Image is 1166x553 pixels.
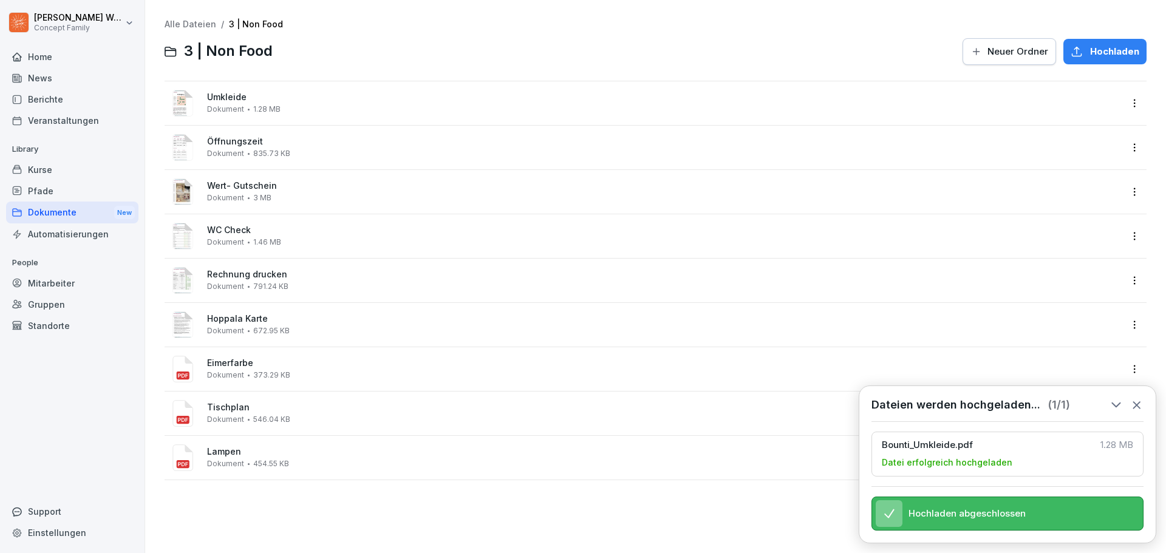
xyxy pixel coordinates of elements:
[1090,45,1139,58] span: Hochladen
[253,194,271,202] span: 3 MB
[909,508,1026,519] span: Hochladen abgeschlossen
[207,270,1121,280] span: Rechnung drucken
[1063,39,1147,64] button: Hochladen
[207,314,1121,324] span: Hoppala Karte
[1100,439,1133,450] span: 1.28 MB
[6,223,138,245] a: Automatisierungen
[6,294,138,315] a: Gruppen
[6,253,138,273] p: People
[6,89,138,110] a: Berichte
[6,202,138,224] div: Dokumente
[207,137,1121,147] span: Öffnungszeit
[207,225,1121,236] span: WC Check
[207,105,244,114] span: Dokument
[882,456,1012,469] span: Datei erfolgreich hochgeladen
[6,315,138,336] a: Standorte
[114,206,135,220] div: New
[6,46,138,67] a: Home
[207,238,244,246] span: Dokument
[253,415,290,424] span: 546.04 KB
[207,92,1121,103] span: Umkleide
[34,13,123,23] p: [PERSON_NAME] Weichsel
[207,460,244,468] span: Dokument
[6,273,138,294] a: Mitarbeiter
[253,105,281,114] span: 1.28 MB
[253,371,290,379] span: 373.29 KB
[207,327,244,335] span: Dokument
[6,501,138,522] div: Support
[253,327,290,335] span: 672.95 KB
[165,19,216,29] a: Alle Dateien
[207,447,1121,457] span: Lampen
[207,181,1121,191] span: Wert- Gutschein
[207,149,244,158] span: Dokument
[253,282,288,291] span: 791.24 KB
[253,149,290,158] span: 835.73 KB
[6,110,138,131] a: Veranstaltungen
[207,402,1121,413] span: Tischplan
[207,371,244,379] span: Dokument
[207,194,244,202] span: Dokument
[882,439,1093,450] span: Bounti_Umkleide.pdf
[6,202,138,224] a: DokumenteNew
[6,67,138,89] a: News
[253,460,289,468] span: 454.55 KB
[6,180,138,202] a: Pfade
[207,358,1121,368] span: Eimerfarbe
[871,398,1040,412] span: Dateien werden hochgeladen...
[963,38,1056,65] button: Neuer Ordner
[987,45,1048,58] span: Neuer Ordner
[253,238,281,246] span: 1.46 MB
[1048,398,1070,412] span: ( 1 / 1 )
[6,522,138,543] a: Einstellungen
[207,282,244,291] span: Dokument
[221,19,224,30] span: /
[6,140,138,159] p: Library
[184,42,273,60] span: 3 | Non Food
[6,159,138,180] a: Kurse
[34,24,123,32] p: Concept Family
[229,19,283,29] a: 3 | Non Food
[207,415,244,424] span: Dokument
